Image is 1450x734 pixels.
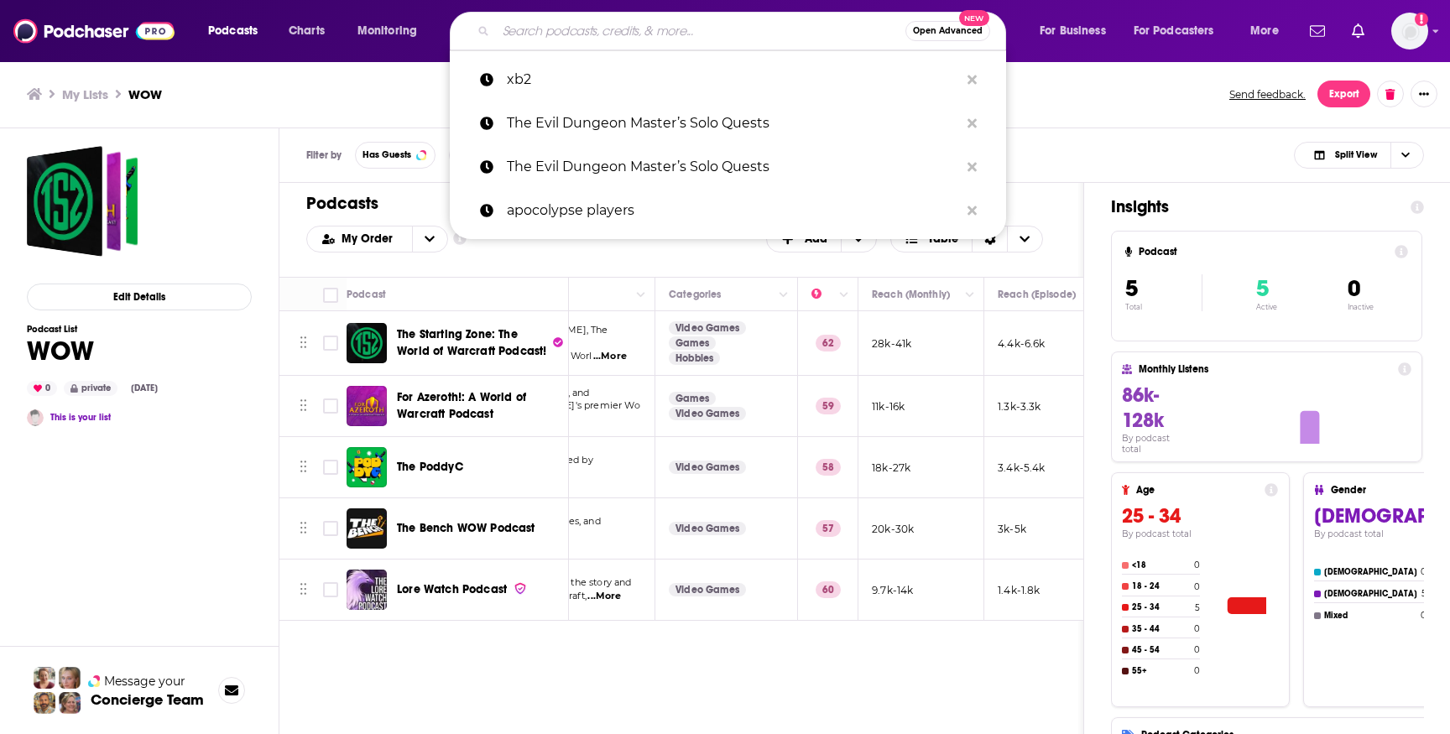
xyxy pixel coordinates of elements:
[397,326,563,360] a: The Starting Zone: The World of Warcraft Podcast!
[669,461,746,474] a: Video Games
[960,285,980,305] button: Column Actions
[34,692,55,714] img: Jon Profile
[890,226,1044,252] h2: Choose View
[1421,610,1427,621] h4: 0
[905,21,990,41] button: Open AdvancedNew
[298,331,309,356] button: Move
[412,226,447,252] button: open menu
[587,590,621,603] span: ...More
[397,460,463,474] span: The PoddyC
[816,459,841,476] p: 58
[59,667,81,689] img: Jules Profile
[278,18,335,44] a: Charts
[323,521,338,536] span: Toggle select row
[507,102,959,145] p: The Evil Dungeon Master’s Solo Quests
[34,667,55,689] img: Sydney Profile
[1122,433,1191,455] h4: By podcast total
[1256,274,1269,303] span: 5
[50,412,111,423] a: This is your list
[346,18,439,44] button: open menu
[347,386,387,426] img: For Azeroth!: A World of Warcraft Podcast
[397,521,535,535] span: The Bench WOW Podcast
[959,10,989,26] span: New
[1391,13,1428,49] button: Show profile menu
[347,570,387,610] img: Lore Watch Podcast
[872,336,911,351] p: 28k-41k
[1335,150,1377,159] span: Split View
[1132,645,1191,655] h4: 45 - 54
[347,508,387,549] img: The Bench WOW Podcast
[397,520,535,537] a: The Bench WOW Podcast
[1239,18,1300,44] button: open menu
[466,12,1022,50] div: Search podcasts, credits, & more...
[397,389,563,423] a: For Azeroth!: A World of Warcraft Podcast
[1136,484,1258,496] h4: Age
[816,581,841,598] p: 60
[998,336,1046,351] p: 4.4k-6.6k
[998,461,1046,475] p: 3.4k-5.4k
[298,393,309,419] button: Move
[59,692,81,714] img: Barbara Profile
[13,15,175,47] a: Podchaser - Follow, Share and Rate Podcasts
[514,581,527,596] img: verified Badge
[27,146,138,257] a: WOW
[1391,13,1428,49] span: Logged in as Pickaxe
[1132,560,1191,570] h4: <18
[306,226,448,252] h2: Choose List sort
[669,336,716,350] a: Games
[453,231,467,247] a: Show additional information
[1421,588,1427,599] h4: 5
[124,382,164,395] div: [DATE]
[27,284,252,310] button: Edit Details
[306,193,1043,214] h1: Podcasts
[62,86,108,102] h3: My Lists
[1194,581,1200,592] h4: 0
[1415,13,1428,26] svg: Add a profile image
[1077,285,1098,305] button: Column Actions
[1294,142,1424,169] h2: Choose View
[1125,303,1202,311] p: Total
[872,399,905,414] p: 11k-16k
[1345,17,1371,45] a: Show notifications dropdown
[208,19,258,43] span: Podcasts
[669,351,720,365] a: Hobbies
[298,577,309,602] button: Move
[1195,602,1200,613] h4: 5
[1134,19,1214,43] span: For Podcasters
[913,27,983,35] span: Open Advanced
[1194,644,1200,655] h4: 0
[27,381,57,396] div: 0
[1122,503,1278,528] h3: 25 - 34
[1122,383,1164,433] span: 86k-128k
[998,583,1041,597] p: 1.4k-1.8k
[669,407,746,420] a: Video Games
[1139,363,1390,375] h4: Monthly Listens
[816,398,841,414] p: 59
[1194,623,1200,634] h4: 0
[805,233,827,245] span: Add
[872,522,914,536] p: 20k-30k
[450,102,1006,145] a: The Evil Dungeon Master’s Solo Quests
[397,582,507,596] span: Lore Watch Podcast
[27,324,164,335] h3: Podcast List
[1132,581,1191,591] h4: 18 - 24
[928,233,958,245] span: Table
[347,447,387,487] img: The PoddyC
[1324,589,1418,599] h4: [DEMOGRAPHIC_DATA]
[507,58,959,102] p: xb2
[27,409,44,426] img: Pickaxe
[834,285,854,305] button: Column Actions
[342,233,399,245] span: My Order
[397,327,546,358] span: The Starting Zone: The World of Warcraft Podcast!
[362,150,411,159] span: Has Guests
[1421,566,1427,577] h4: 0
[766,226,877,252] button: + Add
[631,285,651,305] button: Column Actions
[1132,666,1191,676] h4: 55+
[774,285,794,305] button: Column Actions
[1040,19,1106,43] span: For Business
[872,583,913,597] p: 9.7k-14k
